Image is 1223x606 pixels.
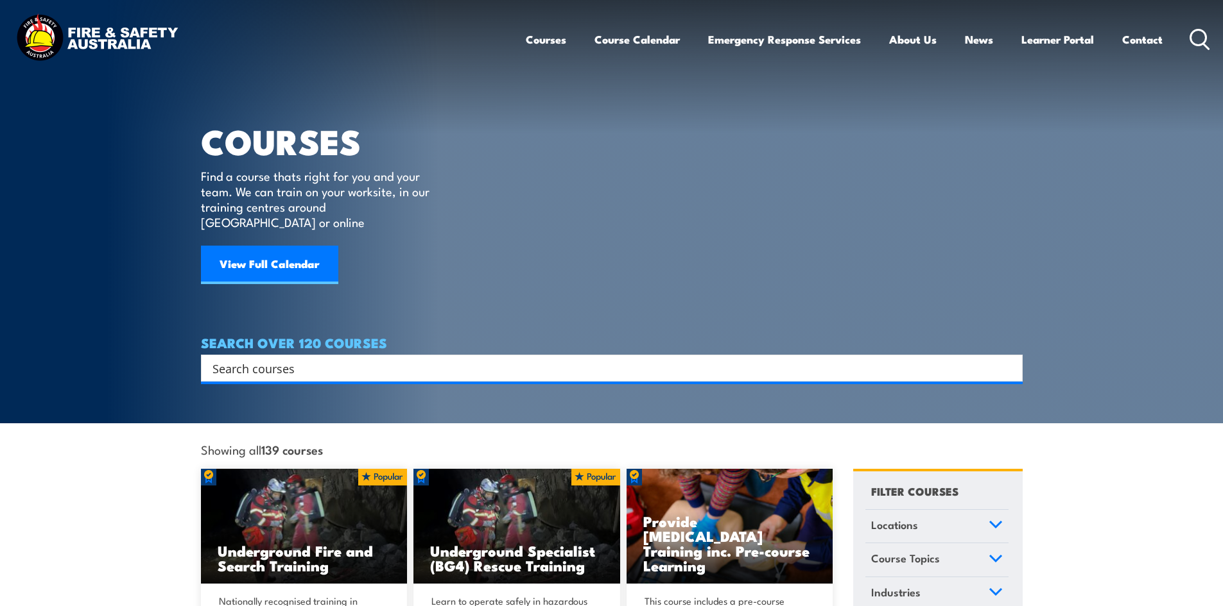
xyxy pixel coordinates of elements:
h4: FILTER COURSES [871,482,958,500]
a: Emergency Response Services [708,22,861,56]
h3: Underground Specialist (BG4) Rescue Training [430,543,603,573]
img: Underground mine rescue [201,469,408,584]
button: Search magnifier button [1000,359,1018,377]
form: Search form [215,359,997,377]
a: Course Topics [865,543,1009,577]
a: Course Calendar [594,22,680,56]
input: Search input [213,358,994,378]
span: Locations [871,516,918,534]
a: Learner Portal [1021,22,1094,56]
span: Showing all [201,442,323,456]
strong: 139 courses [261,441,323,458]
h3: Underground Fire and Search Training [218,543,391,573]
h3: Provide [MEDICAL_DATA] Training inc. Pre-course Learning [643,514,817,573]
a: Contact [1122,22,1163,56]
a: News [965,22,993,56]
p: Find a course thats right for you and your team. We can train on your worksite, in our training c... [201,168,435,230]
a: View Full Calendar [201,246,338,284]
h4: SEARCH OVER 120 COURSES [201,335,1023,349]
a: Courses [526,22,566,56]
a: Provide [MEDICAL_DATA] Training inc. Pre-course Learning [627,469,833,584]
span: Industries [871,584,921,601]
a: Underground Fire and Search Training [201,469,408,584]
img: Underground mine rescue [413,469,620,584]
h1: COURSES [201,126,448,156]
a: Locations [865,510,1009,543]
img: Low Voltage Rescue and Provide CPR [627,469,833,584]
a: Underground Specialist (BG4) Rescue Training [413,469,620,584]
span: Course Topics [871,550,940,567]
a: About Us [889,22,937,56]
